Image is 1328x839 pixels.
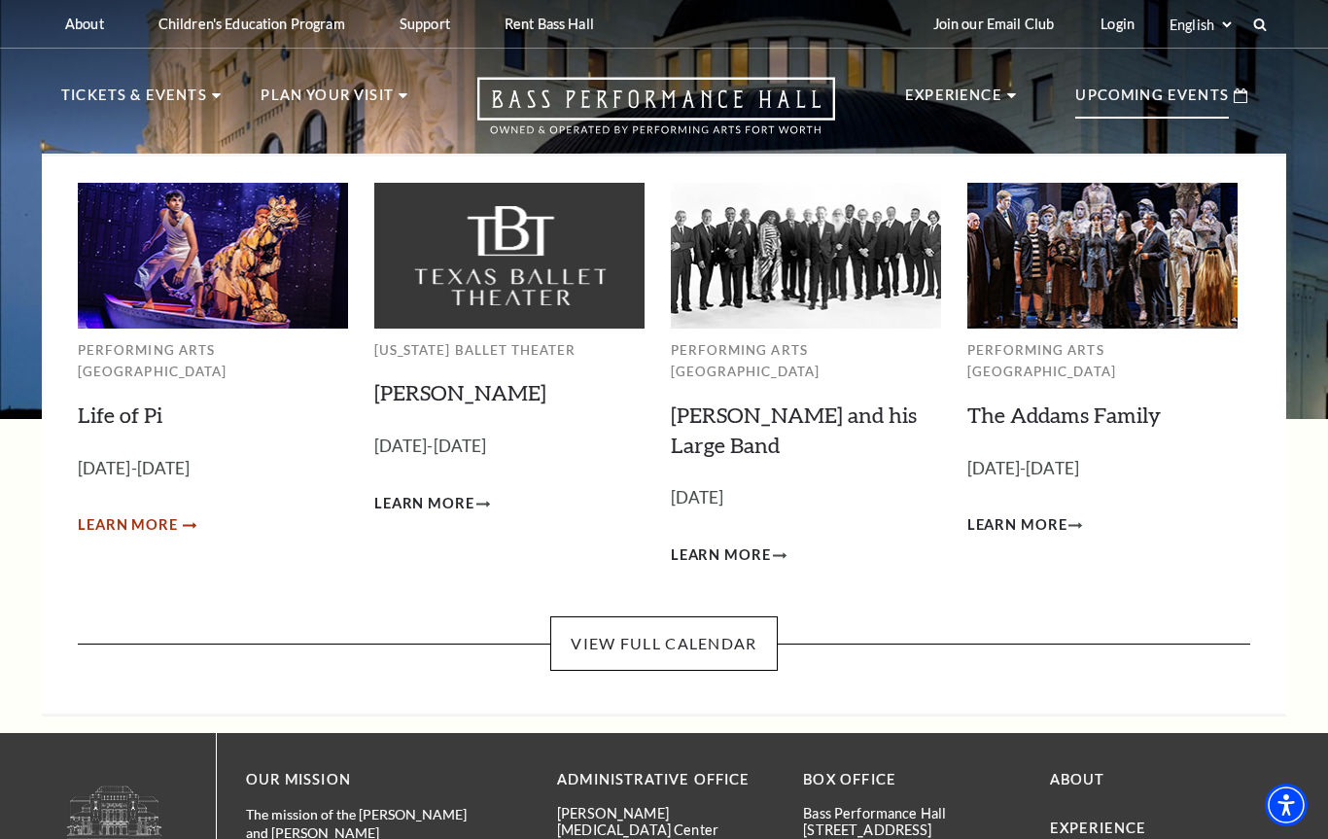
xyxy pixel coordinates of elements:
[803,768,1020,792] p: BOX OFFICE
[671,543,786,568] a: Learn More Lyle Lovett and his Large Band
[78,513,193,538] a: Learn More Life of Pi
[967,455,1238,483] p: [DATE]-[DATE]
[374,183,645,328] img: Texas Ballet Theater
[1050,771,1105,787] a: About
[967,183,1238,328] img: Performing Arts Fort Worth
[671,339,941,383] p: Performing Arts [GEOGRAPHIC_DATA]
[671,484,941,512] p: [DATE]
[61,84,207,119] p: Tickets & Events
[671,402,917,458] a: [PERSON_NAME] and his Large Band
[158,16,345,32] p: Children's Education Program
[374,492,474,516] span: Learn More
[78,455,348,483] p: [DATE]-[DATE]
[400,16,450,32] p: Support
[1075,84,1229,119] p: Upcoming Events
[78,513,178,538] span: Learn More
[65,16,104,32] p: About
[407,77,905,154] a: Open this option
[967,339,1238,383] p: Performing Arts [GEOGRAPHIC_DATA]
[78,339,348,383] p: Performing Arts [GEOGRAPHIC_DATA]
[374,339,645,362] p: [US_STATE] Ballet Theater
[967,513,1067,538] span: Learn More
[1166,16,1235,34] select: Select:
[905,84,1002,119] p: Experience
[374,433,645,461] p: [DATE]-[DATE]
[261,84,394,119] p: Plan Your Visit
[803,822,1020,838] p: [STREET_ADDRESS]
[1050,820,1147,836] a: Experience
[374,492,490,516] a: Learn More Peter Pan
[803,805,1020,822] p: Bass Performance Hall
[78,402,162,428] a: Life of Pi
[671,183,941,328] img: Performing Arts Fort Worth
[967,513,1083,538] a: Learn More The Addams Family
[1265,784,1308,826] div: Accessibility Menu
[505,16,594,32] p: Rent Bass Hall
[557,768,774,792] p: Administrative Office
[557,805,774,839] p: [PERSON_NAME][MEDICAL_DATA] Center
[967,402,1161,428] a: The Addams Family
[671,543,771,568] span: Learn More
[550,616,777,671] a: View Full Calendar
[78,183,348,328] img: Performing Arts Fort Worth
[374,379,546,405] a: [PERSON_NAME]
[246,768,489,792] p: OUR MISSION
